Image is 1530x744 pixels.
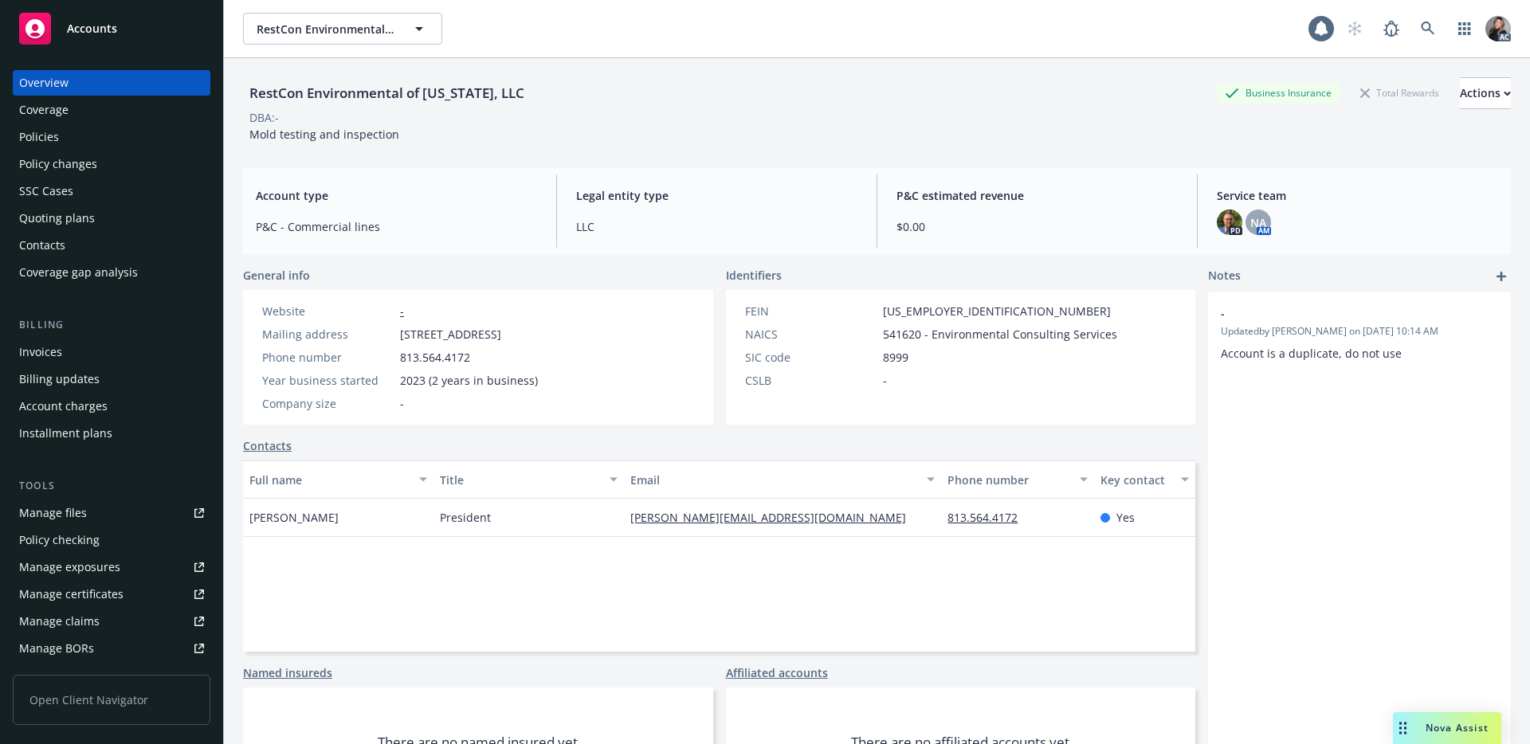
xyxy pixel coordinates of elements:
[249,472,410,488] div: Full name
[13,70,210,96] a: Overview
[1352,83,1447,103] div: Total Rewards
[1339,13,1371,45] a: Start snowing
[243,664,332,681] a: Named insureds
[883,303,1111,319] span: [US_EMPLOYER_IDENTIFICATION_NUMBER]
[256,218,537,235] span: P&C - Commercial lines
[1221,305,1457,322] span: -
[19,233,65,258] div: Contacts
[257,21,394,37] span: RestCon Environmental of [US_STATE], LLC
[883,349,908,366] span: 8999
[13,675,210,725] span: Open Client Navigator
[13,478,210,494] div: Tools
[13,394,210,419] a: Account charges
[883,372,887,389] span: -
[726,267,782,284] span: Identifiers
[576,218,857,235] span: LLC
[243,267,310,284] span: General info
[13,206,210,231] a: Quoting plans
[576,187,857,204] span: Legal entity type
[947,510,1030,525] a: 813.564.4172
[19,339,62,365] div: Invoices
[243,460,433,499] button: Full name
[13,554,210,580] a: Manage exposures
[400,395,404,412] span: -
[256,187,537,204] span: Account type
[745,349,877,366] div: SIC code
[262,395,394,412] div: Company size
[19,421,112,446] div: Installment plans
[13,339,210,365] a: Invoices
[249,509,339,526] span: [PERSON_NAME]
[896,187,1178,204] span: P&C estimated revenue
[13,500,210,526] a: Manage files
[1221,324,1498,339] span: Updated by [PERSON_NAME] on [DATE] 10:14 AM
[896,218,1178,235] span: $0.00
[19,97,69,123] div: Coverage
[19,581,124,607] div: Manage certificates
[1100,472,1171,488] div: Key contact
[624,460,941,499] button: Email
[19,554,120,580] div: Manage exposures
[400,326,501,343] span: [STREET_ADDRESS]
[13,317,210,333] div: Billing
[13,636,210,661] a: Manage BORs
[262,326,394,343] div: Mailing address
[630,510,919,525] a: [PERSON_NAME][EMAIL_ADDRESS][DOMAIN_NAME]
[1460,77,1511,109] button: Actions
[19,636,94,661] div: Manage BORs
[13,609,210,634] a: Manage claims
[1460,78,1511,108] div: Actions
[19,394,108,419] div: Account charges
[1217,187,1498,204] span: Service team
[947,472,1069,488] div: Phone number
[19,124,59,150] div: Policies
[67,22,117,35] span: Accounts
[13,527,210,553] a: Policy checking
[1250,214,1266,231] span: NA
[883,326,1117,343] span: 541620 - Environmental Consulting Services
[433,460,624,499] button: Title
[262,303,394,319] div: Website
[1116,509,1135,526] span: Yes
[1208,267,1241,286] span: Notes
[1217,83,1340,103] div: Business Insurance
[1393,712,1413,744] div: Drag to move
[1217,209,1242,235] img: photo
[19,151,97,177] div: Policy changes
[1208,292,1511,374] div: -Updatedby [PERSON_NAME] on [DATE] 10:14 AMAccount is a duplicate, do not use
[400,303,404,319] a: -
[19,70,69,96] div: Overview
[19,366,100,392] div: Billing updates
[19,527,100,553] div: Policy checking
[400,349,470,366] span: 813.564.4172
[262,372,394,389] div: Year business started
[1375,13,1407,45] a: Report a Bug
[1485,16,1511,41] img: photo
[13,581,210,607] a: Manage certificates
[440,509,491,526] span: President
[13,124,210,150] a: Policies
[1221,346,1402,361] span: Account is a duplicate, do not use
[19,609,100,634] div: Manage claims
[1449,13,1481,45] a: Switch app
[941,460,1093,499] button: Phone number
[1426,721,1489,734] span: Nova Assist
[13,178,210,204] a: SSC Cases
[1393,712,1501,744] button: Nova Assist
[13,6,210,51] a: Accounts
[243,13,442,45] button: RestCon Environmental of [US_STATE], LLC
[19,178,73,204] div: SSC Cases
[19,206,95,231] div: Quoting plans
[243,437,292,454] a: Contacts
[1492,267,1511,286] a: add
[249,127,399,142] span: Mold testing and inspection
[13,421,210,446] a: Installment plans
[13,151,210,177] a: Policy changes
[13,260,210,285] a: Coverage gap analysis
[13,233,210,258] a: Contacts
[1412,13,1444,45] a: Search
[745,303,877,319] div: FEIN
[262,349,394,366] div: Phone number
[745,372,877,389] div: CSLB
[400,372,538,389] span: 2023 (2 years in business)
